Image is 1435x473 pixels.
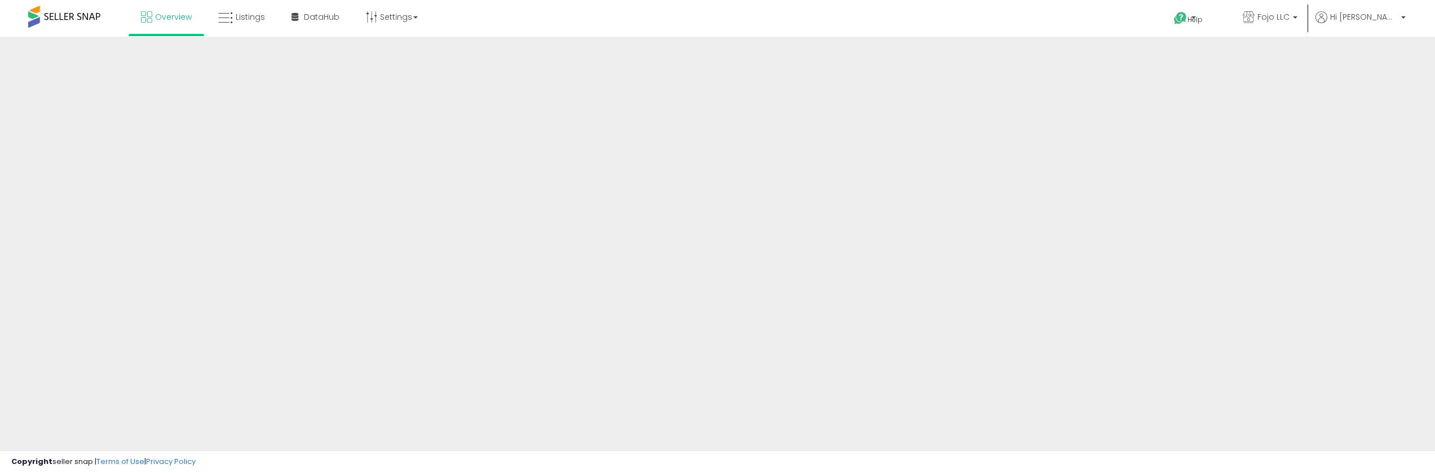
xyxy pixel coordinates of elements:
a: Help [1165,3,1225,37]
i: Get Help [1173,11,1187,25]
a: Privacy Policy [146,456,196,467]
span: Fojo LLC [1257,11,1290,23]
div: seller snap | | [11,457,196,467]
span: Listings [236,11,265,23]
span: Overview [155,11,192,23]
span: Hi [PERSON_NAME] [1330,11,1398,23]
a: Terms of Use [96,456,144,467]
span: Help [1187,15,1203,24]
a: Hi [PERSON_NAME] [1315,11,1406,37]
strong: Copyright [11,456,52,467]
span: DataHub [304,11,339,23]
